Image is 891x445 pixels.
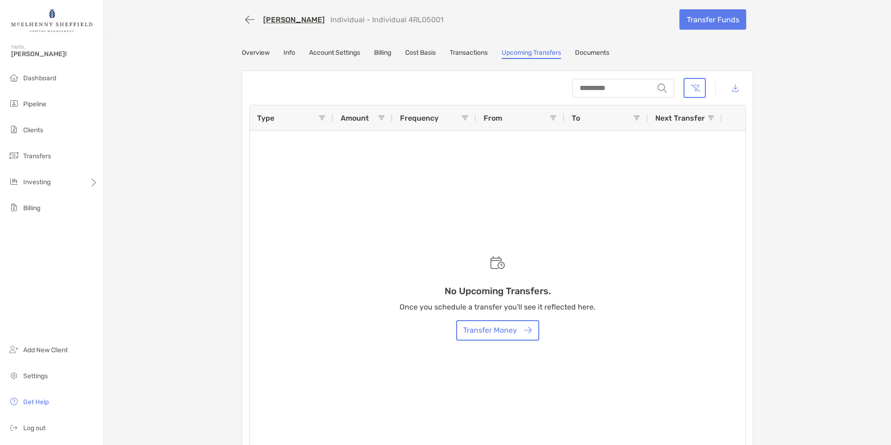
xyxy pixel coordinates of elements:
[8,202,19,213] img: billing icon
[8,150,19,161] img: transfers icon
[23,398,49,406] span: Get Help
[450,49,488,59] a: Transactions
[23,204,40,212] span: Billing
[23,126,43,134] span: Clients
[8,370,19,381] img: settings icon
[23,346,68,354] span: Add New Client
[679,9,746,30] a: Transfer Funds
[23,152,51,160] span: Transfers
[284,49,295,59] a: Info
[456,320,539,341] button: Transfer Money
[242,49,270,59] a: Overview
[8,98,19,109] img: pipeline icon
[263,15,325,24] a: [PERSON_NAME]
[8,176,19,187] img: investing icon
[8,72,19,83] img: dashboard icon
[400,301,595,313] p: Once you schedule a transfer you'll see it reflected here.
[502,49,561,59] a: Upcoming Transfers
[374,49,391,59] a: Billing
[330,15,444,24] p: Individual - Individual 4RL05001
[8,396,19,407] img: get-help icon
[309,49,360,59] a: Account Settings
[11,50,98,58] span: [PERSON_NAME]!
[524,327,532,334] img: button icon
[658,84,667,93] img: input icon
[8,344,19,355] img: add_new_client icon
[23,178,51,186] span: Investing
[684,78,706,98] button: Clear filters
[575,49,609,59] a: Documents
[445,285,551,297] h3: No Upcoming Transfers.
[8,422,19,433] img: logout icon
[23,372,48,380] span: Settings
[11,4,92,37] img: Zoe Logo
[405,49,436,59] a: Cost Basis
[8,124,19,135] img: clients icon
[23,100,46,108] span: Pipeline
[490,256,505,269] img: Empty state scheduled
[23,74,56,82] span: Dashboard
[23,424,45,432] span: Log out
